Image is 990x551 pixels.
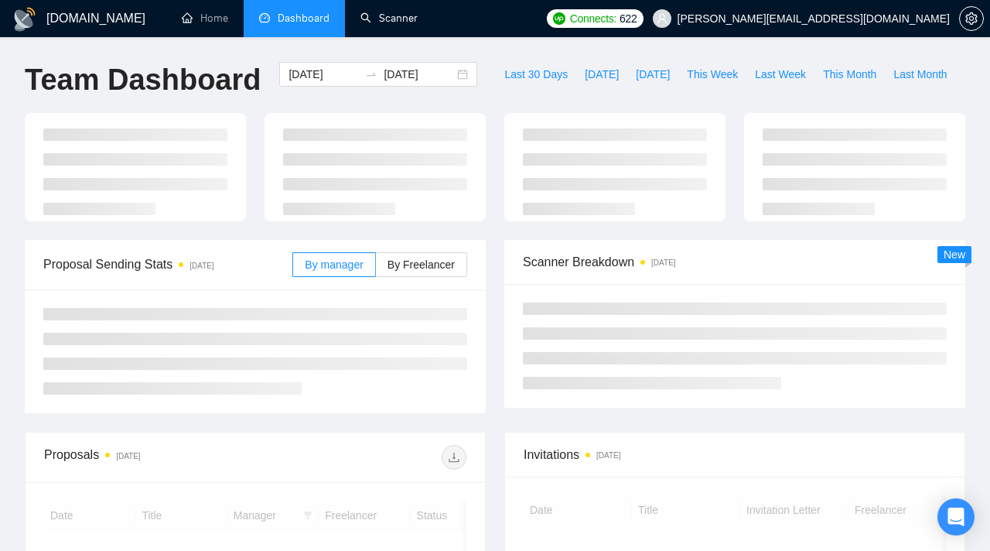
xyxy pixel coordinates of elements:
[365,68,377,80] span: to
[553,12,565,25] img: upwork-logo.png
[365,68,377,80] span: swap-right
[384,66,454,83] input: End date
[596,451,620,460] time: [DATE]
[25,62,261,98] h1: Team Dashboard
[746,62,814,87] button: Last Week
[259,12,270,23] span: dashboard
[959,12,984,25] a: setting
[43,255,292,274] span: Proposal Sending Stats
[189,262,213,270] time: [DATE]
[814,62,885,87] button: This Month
[44,445,255,470] div: Proposals
[504,66,568,83] span: Last 30 Days
[288,66,359,83] input: Start date
[523,252,947,272] span: Scanner Breakdown
[12,7,37,32] img: logo
[278,12,329,25] span: Dashboard
[305,258,363,271] span: By manager
[182,12,228,25] a: homeHome
[620,10,637,27] span: 622
[524,445,946,464] span: Invitations
[678,62,746,87] button: This Week
[636,66,670,83] span: [DATE]
[944,248,965,261] span: New
[627,62,678,87] button: [DATE]
[360,12,418,25] a: searchScanner
[585,66,619,83] span: [DATE]
[570,10,616,27] span: Connects:
[937,498,975,536] div: Open Intercom Messenger
[755,66,806,83] span: Last Week
[885,62,955,87] button: Last Month
[651,258,675,267] time: [DATE]
[116,452,140,460] time: [DATE]
[496,62,576,87] button: Last 30 Days
[893,66,947,83] span: Last Month
[657,13,667,24] span: user
[960,12,983,25] span: setting
[823,66,876,83] span: This Month
[687,66,738,83] span: This Week
[959,6,984,31] button: setting
[576,62,627,87] button: [DATE]
[387,258,455,271] span: By Freelancer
